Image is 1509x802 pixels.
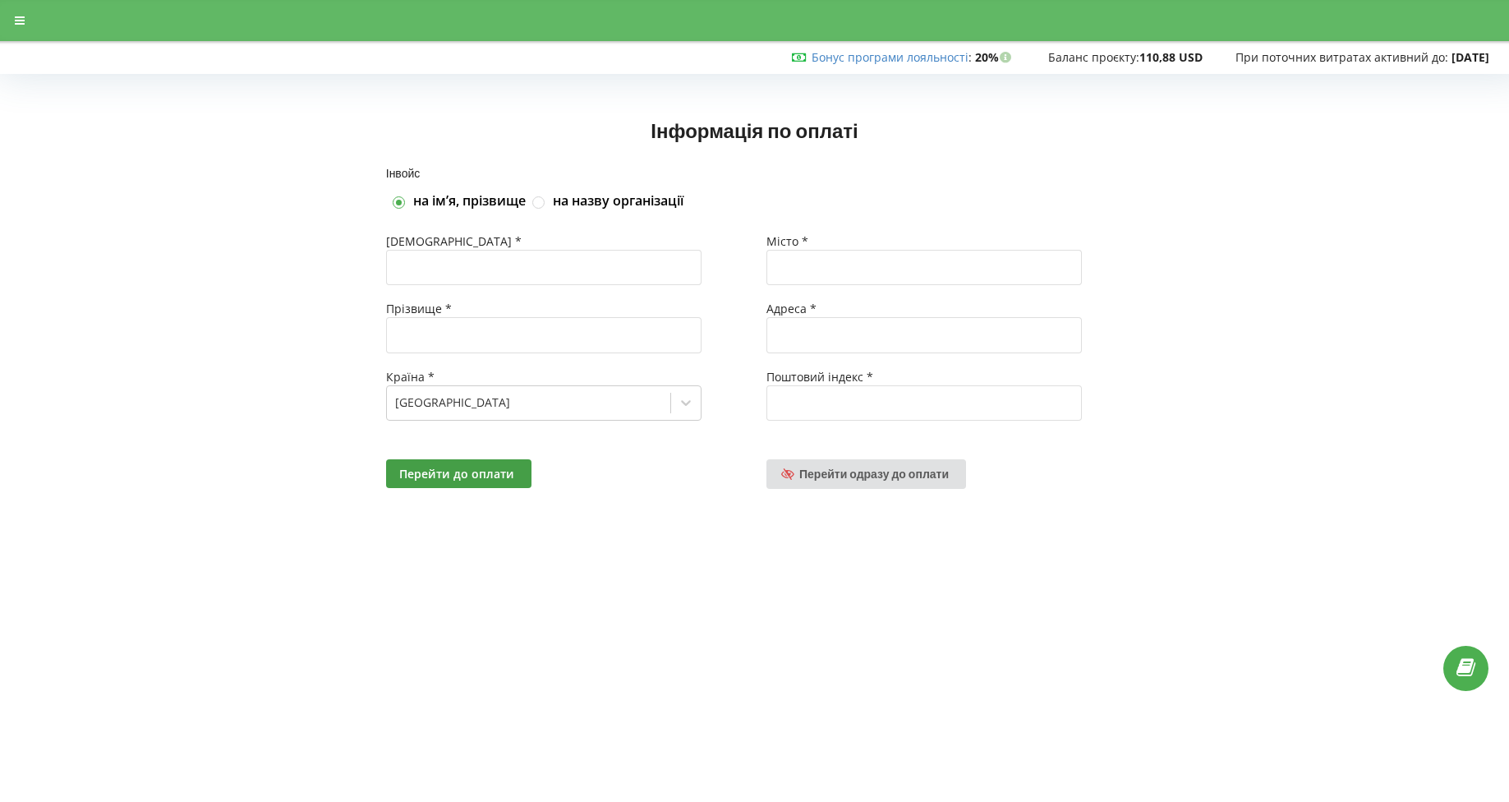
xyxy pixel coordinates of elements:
[413,192,526,210] label: на імʼя, прізвище
[1451,49,1489,65] strong: [DATE]
[812,49,972,65] span: :
[812,49,968,65] a: Бонус програми лояльності
[386,166,421,180] span: Інвойс
[386,369,435,385] span: Країна *
[1235,49,1448,65] span: При поточних витратах активний до:
[1139,49,1203,65] strong: 110,88 USD
[766,301,817,316] span: Адреса *
[386,301,452,316] span: Прізвище *
[553,192,683,210] label: на назву організації
[766,459,967,489] a: Перейти одразу до оплати
[766,369,873,385] span: Поштовий індекс *
[1048,49,1139,65] span: Баланс проєкту:
[386,233,522,249] span: [DEMOGRAPHIC_DATA] *
[975,49,1015,65] strong: 20%
[766,233,808,249] span: Місто *
[386,459,531,488] button: Перейти до оплати
[399,466,514,482] span: Перейти до оплати
[651,118,858,142] span: Інформація по оплаті
[799,467,949,481] span: Перейти одразу до оплати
